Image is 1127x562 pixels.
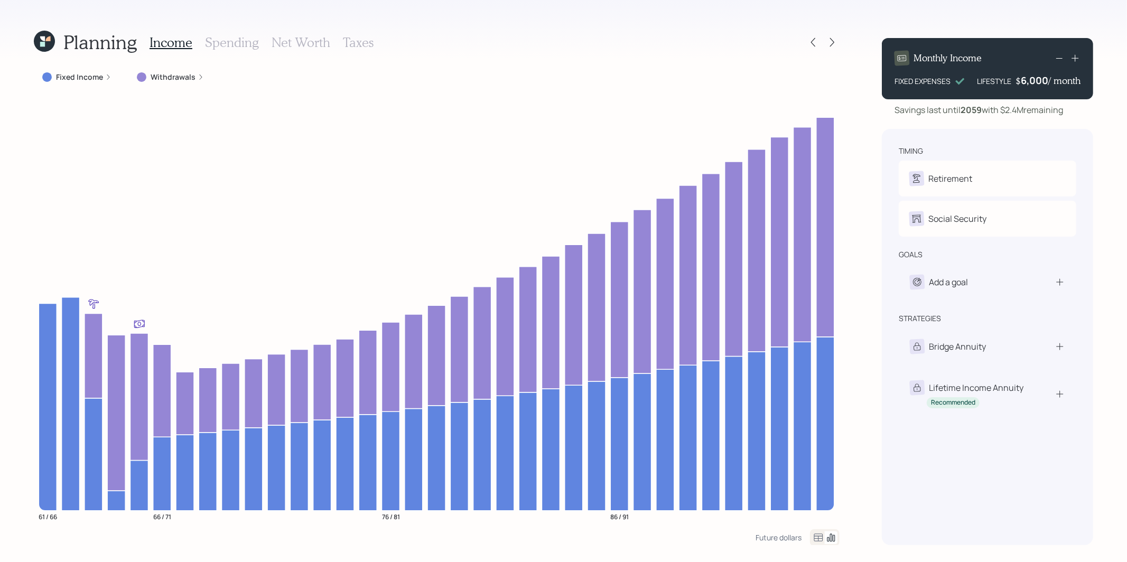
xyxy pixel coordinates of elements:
tspan: 86 / 91 [610,512,629,521]
tspan: 61 / 66 [39,512,57,521]
div: Retirement [928,172,972,185]
h3: Spending [205,35,259,50]
tspan: 66 / 71 [153,512,171,521]
div: timing [899,146,923,156]
div: strategies [899,313,941,324]
b: 2059 [961,104,982,116]
h4: Monthly Income [914,52,982,64]
h3: Taxes [343,35,374,50]
tspan: 76 / 81 [382,512,400,521]
div: Lifetime Income Annuity [929,381,1023,394]
div: Future dollars [756,532,802,542]
label: Fixed Income [56,72,103,82]
div: goals [899,249,923,260]
h3: Net Worth [272,35,330,50]
div: FIXED EXPENSES [895,76,951,87]
h3: Income [150,35,192,50]
h4: $ [1016,75,1021,87]
div: 6,000 [1021,74,1048,87]
div: Bridge Annuity [929,340,986,353]
h4: / month [1048,75,1081,87]
div: Recommended [931,398,975,407]
div: Social Security [928,212,986,225]
label: Withdrawals [151,72,195,82]
div: Add a goal [929,276,968,288]
h1: Planning [63,31,137,53]
div: Savings last until with $2.4M remaining [895,104,1063,116]
div: LIFESTYLE [977,76,1011,87]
